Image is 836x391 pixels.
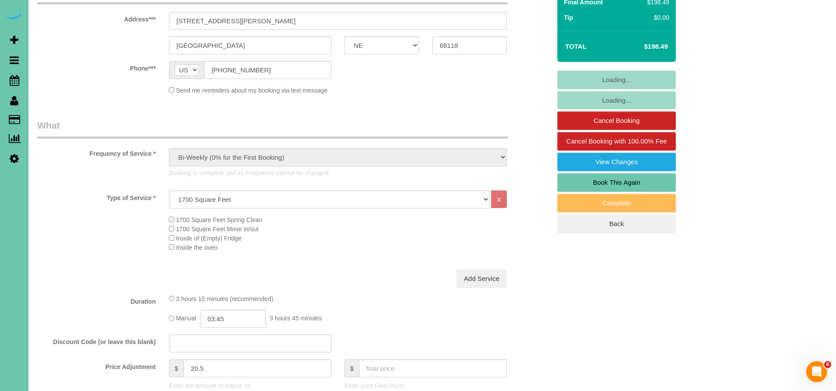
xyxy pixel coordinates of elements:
a: Back [557,215,676,233]
span: Inside of (Empty) Fridge [176,235,241,242]
label: Frequency of Service * [31,146,162,158]
a: Book This Again [557,173,676,192]
input: final price [359,359,507,377]
span: Send me reminders about my booking via text message [176,87,328,94]
label: Price Adjustment [31,359,162,371]
span: $ [344,359,359,377]
label: Duration [31,294,162,306]
div: $0.00 [644,13,669,22]
label: Discount Code (or leave this blank) [31,334,162,346]
a: Cancel Booking [557,111,676,130]
p: Enter the Amount to Adjust, or [169,381,331,390]
h4: $198.49 [618,43,668,50]
span: $ [169,359,183,377]
p: Booking is complete and its Frequency cannot be changed [169,169,507,177]
span: Manual [176,315,196,322]
a: Cancel Booking with 100.00% Fee [557,132,676,151]
iframe: Intercom live chat [806,361,827,382]
a: View Changes [557,153,676,171]
span: 3 hours 15 minutes (recommended) [176,295,273,302]
span: 1700 Square Feet Spring Clean [176,216,262,223]
legend: What [37,119,508,139]
p: Enter your Final Price [344,381,507,390]
span: 3 hours 45 minutes [270,315,322,322]
span: Inside the oven [176,244,218,251]
span: 6 [824,361,831,368]
strong: Total [565,43,587,50]
label: Type of Service * [31,190,162,202]
label: Tip [564,13,573,22]
span: 1700 Square Feet Move in/out [176,226,258,233]
a: Add Service [456,269,507,288]
img: Automaid Logo [5,9,23,21]
span: Cancel Booking with 100.00% Fee [566,137,667,145]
